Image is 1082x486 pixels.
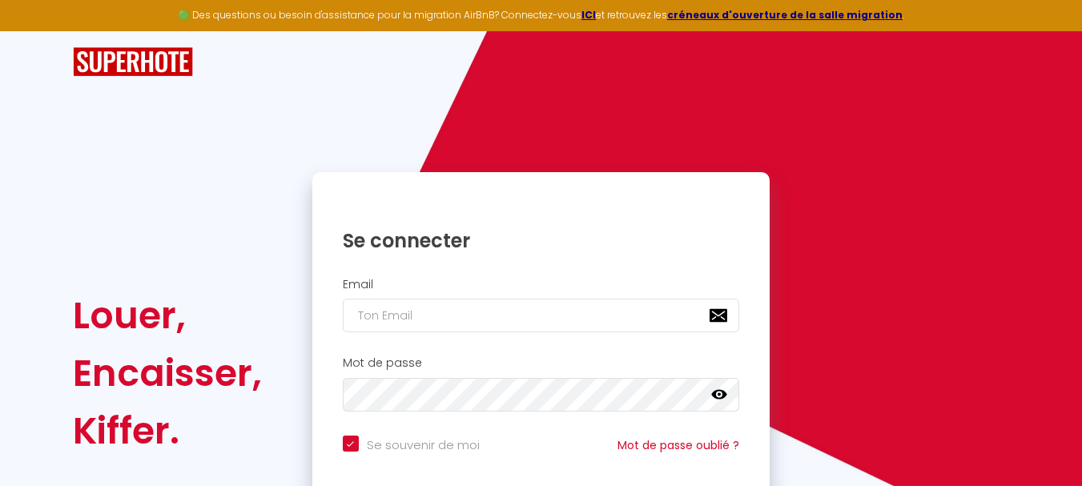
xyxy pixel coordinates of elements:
div: Kiffer. [73,402,262,460]
h2: Mot de passe [343,356,740,370]
div: Louer, [73,287,262,344]
a: Mot de passe oublié ? [617,437,739,453]
a: créneaux d'ouverture de la salle migration [667,8,903,22]
img: SuperHote logo [73,47,193,77]
h1: Se connecter [343,228,740,253]
h2: Email [343,278,740,291]
a: ICI [581,8,596,22]
div: Encaisser, [73,344,262,402]
input: Ton Email [343,299,740,332]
